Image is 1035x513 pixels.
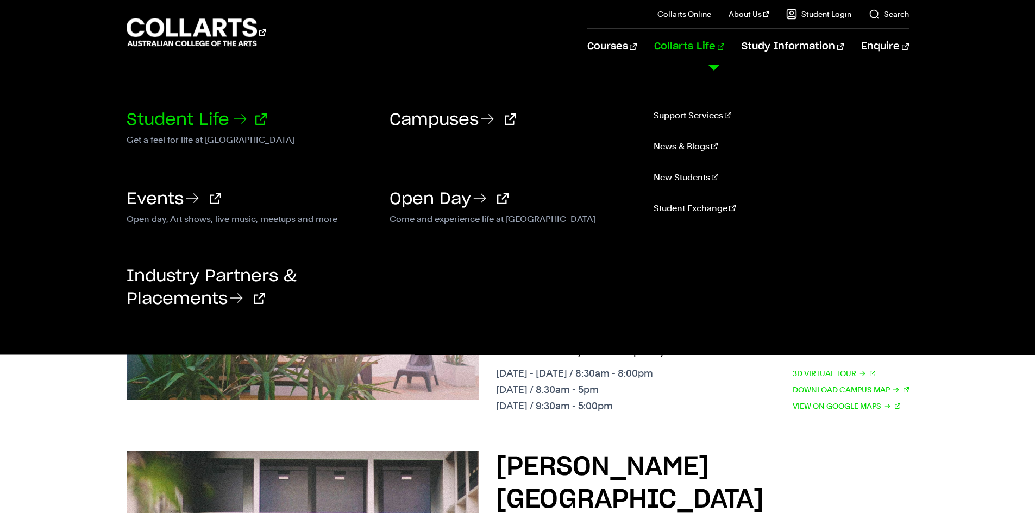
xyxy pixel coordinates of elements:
a: Student Exchange [654,193,908,224]
a: Industry Partners & Placements [127,268,297,307]
a: Download Campus Map [793,384,909,396]
p: Come and experience life at [GEOGRAPHIC_DATA] [390,212,636,225]
p: [DATE] - [DATE] / 8:30am - 8:00pm [496,368,653,379]
a: Collarts Life [654,29,724,65]
div: Go to homepage [127,17,266,48]
a: Courses [587,29,637,65]
a: Open Day [390,191,509,207]
a: Enquire [861,29,908,65]
a: View on Google Maps [793,400,900,412]
a: Study Information [742,29,844,65]
a: Campuses [390,112,516,128]
p: Open day, Art shows, live music, meetups and more [127,212,373,225]
a: Search [869,9,909,20]
p: Get a feel for life at [GEOGRAPHIC_DATA] [127,132,373,145]
a: Student Login [786,9,851,20]
a: Events [127,191,221,207]
a: About Us [729,9,769,20]
a: Student Life [127,112,267,128]
a: News & Blogs [654,131,908,162]
p: [DATE] / 8.30am - 5pm [496,384,653,396]
a: New Students [654,162,908,193]
a: 3D Virtual Tour [793,368,875,379]
a: Collarts Online [657,9,711,20]
a: Support Services [654,100,908,131]
p: [DATE] / 9:30am - 5:00pm [496,400,653,412]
